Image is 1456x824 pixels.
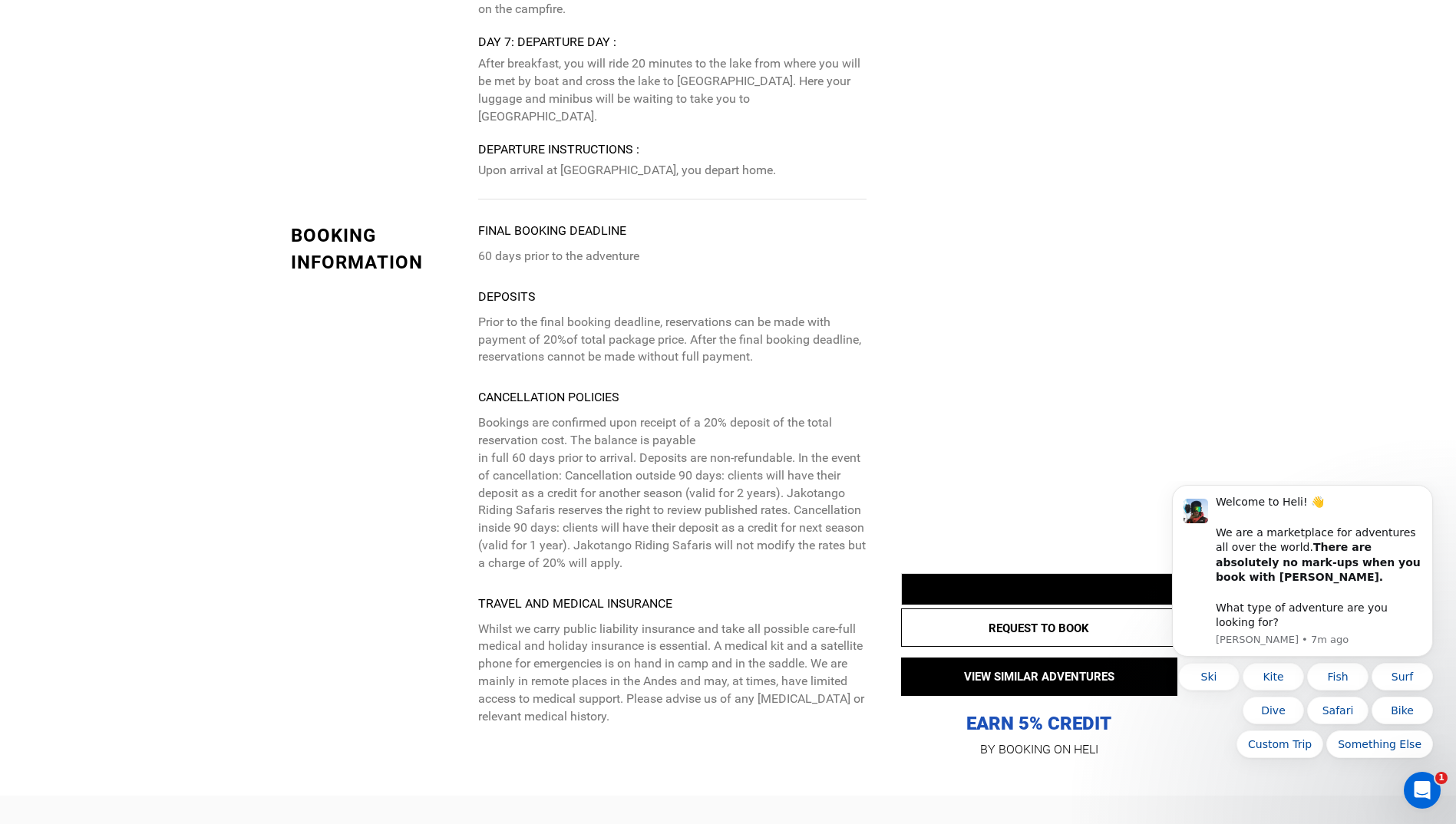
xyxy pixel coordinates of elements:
div: Day 7: Departure Day : [478,34,866,51]
p: 60 days prior to the adventure [478,248,866,265]
div: BOOKING INFORMATION [291,222,467,275]
iframe: Intercom live chat [1404,772,1441,809]
p: Upon arrival at [GEOGRAPHIC_DATA], you depart home. [478,162,866,180]
div: Departure Instructions : [478,141,866,159]
button: REQUEST TO BOOK [901,608,1177,647]
rk: 20% [543,332,566,347]
strong: Deposits [478,289,536,304]
strong: Cancellation Policies [478,390,619,404]
iframe: Intercom notifications message [1149,481,1456,816]
p: Bookings are confirmed upon receipt of a 20% deposit of the total reservation cost. The balance i... [478,414,866,572]
strong: TRAVEL AND MEDICAL INSURANCE [478,596,672,611]
p: Prior to the final booking deadline, reservations can be made with payment of of total package pr... [478,314,866,367]
p: After breakfast, you will ride 20 minutes to the lake from where you will be met by boat and cros... [478,55,866,125]
p: Whilst we carry public liability insurance and take all possible care-full medical and holiday in... [478,621,866,726]
strong: Final booking deadline [478,223,626,238]
span: 1 [1435,772,1448,784]
p: BY BOOKING ON HELI [901,739,1177,760]
button: VIEW SIMILAR ADVENTURES [901,658,1177,696]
